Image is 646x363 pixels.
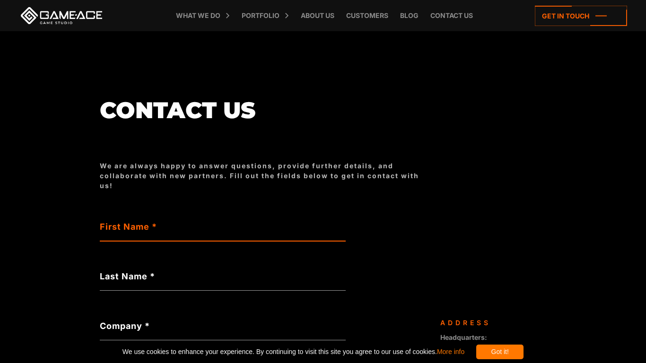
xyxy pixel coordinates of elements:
[100,320,346,332] label: Company *
[437,348,464,355] a: More info
[476,345,524,359] div: Got it!
[100,161,431,191] div: We are always happy to answer questions, provide further details, and collaborate with new partne...
[100,98,431,123] h1: Contact us
[122,345,464,359] span: We use cookies to enhance your experience. By continuing to visit this site you agree to our use ...
[440,333,487,341] strong: Headquarters:
[440,333,510,361] span: [GEOGRAPHIC_DATA], [GEOGRAPHIC_DATA]
[100,220,346,233] label: First Name *
[440,318,540,328] div: Address
[535,6,627,26] a: Get in touch
[100,270,346,283] label: Last Name *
